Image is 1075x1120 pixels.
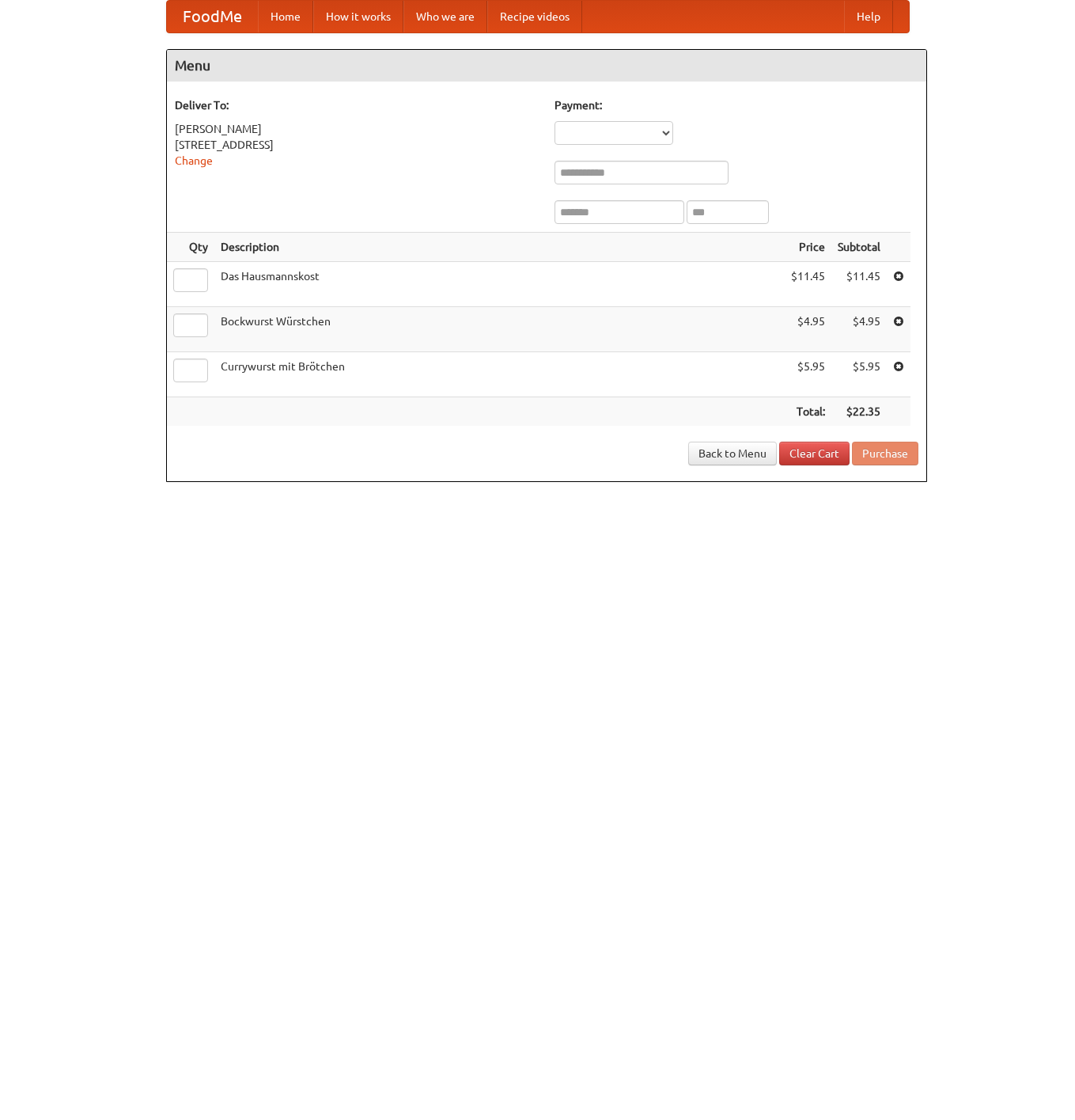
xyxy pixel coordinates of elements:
[214,352,785,397] td: Currywurst mit Brötchen
[785,262,831,307] td: $11.45
[785,307,831,352] td: $4.95
[487,1,582,32] a: Recipe videos
[831,307,887,352] td: $4.95
[779,442,850,465] a: Clear Cart
[214,307,785,352] td: Bockwurst Würstchen
[175,137,539,153] div: [STREET_ADDRESS]
[785,397,831,427] th: Total:
[785,233,831,262] th: Price
[403,1,487,32] a: Who we are
[831,233,887,262] th: Subtotal
[167,1,258,32] a: FoodMe
[555,97,918,113] h5: Payment:
[214,262,785,307] td: Das Hausmannskost
[175,154,213,167] a: Change
[167,50,926,82] h4: Menu
[831,262,887,307] td: $11.45
[258,1,313,32] a: Home
[214,233,785,262] th: Description
[785,352,831,397] td: $5.95
[313,1,403,32] a: How it works
[852,442,918,465] button: Purchase
[844,1,893,32] a: Help
[175,97,539,113] h5: Deliver To:
[688,442,777,465] a: Back to Menu
[831,397,887,427] th: $22.35
[167,233,214,262] th: Qty
[175,121,539,137] div: [PERSON_NAME]
[831,352,887,397] td: $5.95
